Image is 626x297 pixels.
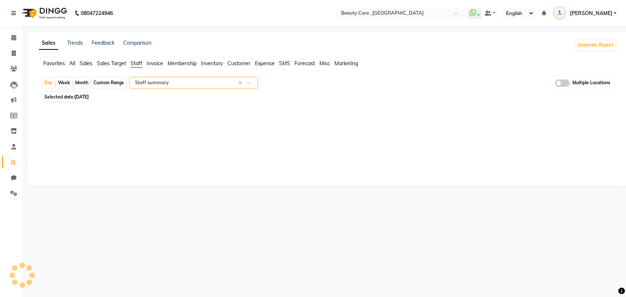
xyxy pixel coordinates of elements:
span: Marketing [334,60,358,67]
a: Comparison [123,40,151,46]
div: Custom Range [92,78,126,88]
a: Trends [67,40,83,46]
span: Sales Target [97,60,126,67]
span: Forecast [294,60,315,67]
span: Misc [319,60,330,67]
span: All [69,60,75,67]
span: [DATE] [74,94,89,100]
span: Clear all [238,79,245,87]
button: Generate Report [576,40,615,50]
div: Day [43,78,55,88]
div: Week [56,78,72,88]
a: Sales [39,37,58,50]
span: Inventory [201,60,223,67]
span: Selected date: [43,92,91,101]
span: Sales [80,60,92,67]
img: Omkar [553,7,566,19]
span: Invoice [147,60,163,67]
a: Feedback [92,40,114,46]
span: Multiple Locations [572,79,610,87]
b: 08047224946 [81,3,113,23]
span: Expense [255,60,275,67]
span: Customer [227,60,250,67]
span: Favorites [43,60,65,67]
span: [PERSON_NAME] [570,10,612,17]
div: Month [73,78,90,88]
span: SMS [279,60,290,67]
img: logo [19,3,69,23]
span: Membership [168,60,197,67]
span: Staff [131,60,142,67]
